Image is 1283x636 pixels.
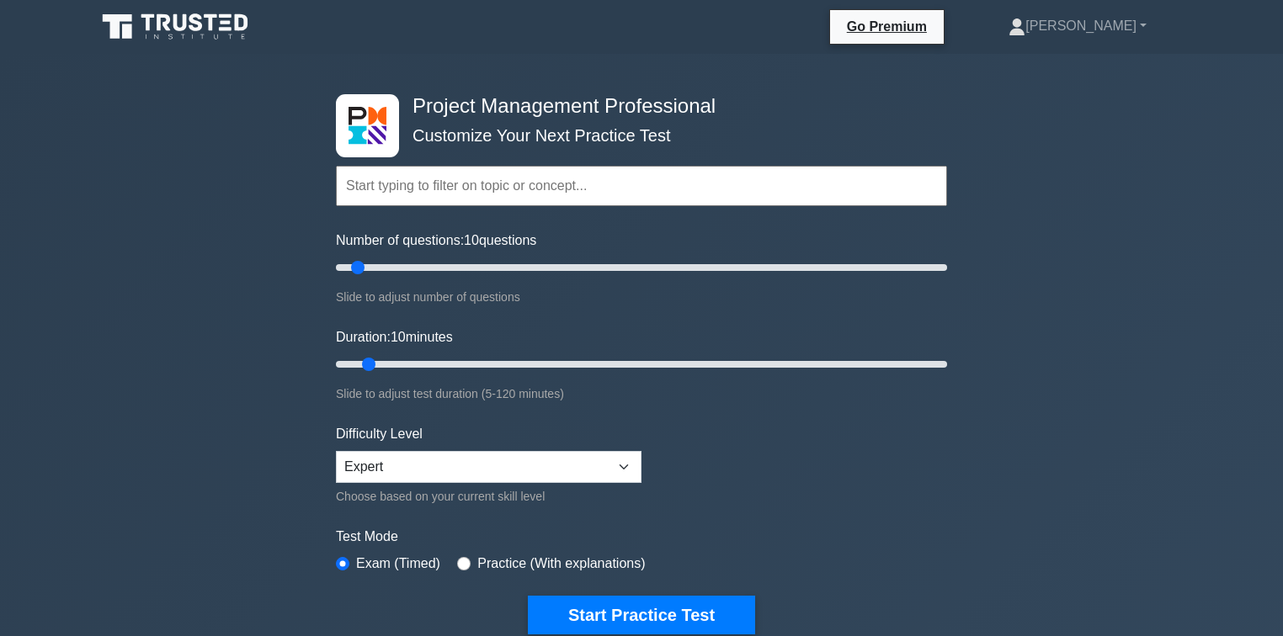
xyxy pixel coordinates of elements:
span: 10 [464,233,479,247]
label: Duration: minutes [336,327,453,347]
a: Go Premium [837,16,937,37]
div: Choose based on your current skill level [336,486,641,506]
input: Start typing to filter on topic or concept... [336,166,947,206]
label: Number of questions: questions [336,231,536,251]
div: Slide to adjust number of questions [336,287,947,307]
label: Difficulty Level [336,424,423,444]
a: [PERSON_NAME] [968,9,1187,43]
div: Slide to adjust test duration (5-120 minutes) [336,384,947,404]
label: Exam (Timed) [356,554,440,574]
label: Practice (With explanations) [477,554,645,574]
button: Start Practice Test [528,596,755,634]
label: Test Mode [336,527,947,547]
h4: Project Management Professional [406,94,865,119]
span: 10 [391,330,406,344]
